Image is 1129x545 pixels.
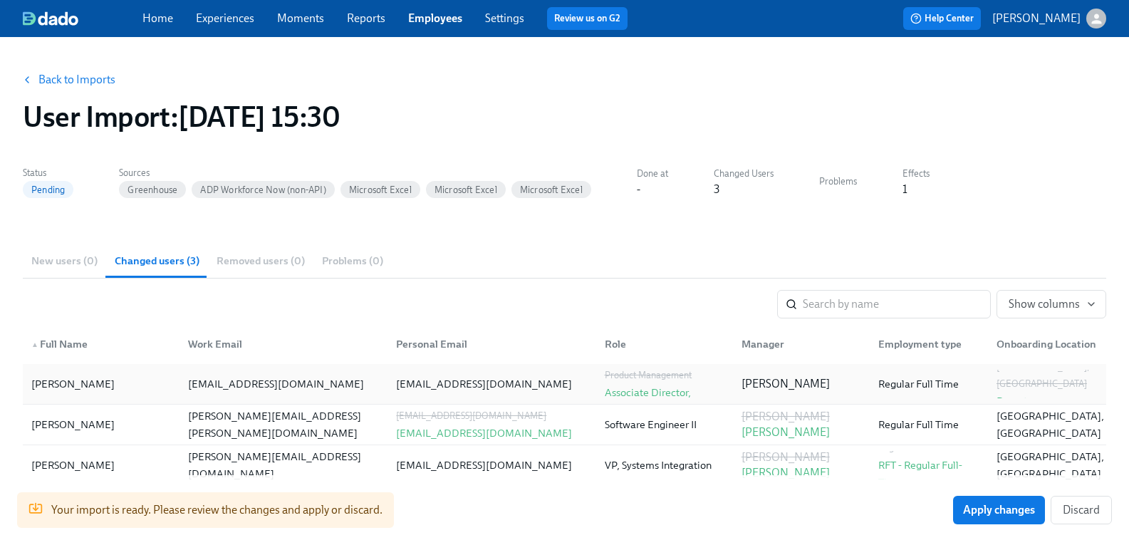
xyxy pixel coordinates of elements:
div: Work Email [182,336,385,353]
a: Back to Imports [38,73,115,87]
div: VP, Systems Integration [605,457,724,474]
div: 1 [902,182,907,197]
a: Moments [277,11,324,25]
p: [PERSON_NAME] [742,409,861,425]
p: [PERSON_NAME] [742,376,861,392]
a: Settings [485,11,524,25]
button: Discard [1051,496,1112,524]
div: Manager [730,330,867,358]
p: [PERSON_NAME] [742,450,861,465]
button: Show columns [997,290,1106,318]
div: Software Engineer II [605,416,724,433]
div: Regular Full Time [878,416,979,433]
div: Onboarding Location [991,336,1103,353]
span: Microsoft Excel [340,185,420,195]
div: Remote [997,393,1098,410]
div: [PERSON_NAME] [31,375,115,393]
span: Changed users (3) [115,253,199,269]
div: [GEOGRAPHIC_DATA], [GEOGRAPHIC_DATA] [997,448,1104,482]
div: 3 [714,182,719,197]
div: [PERSON_NAME] [31,457,171,474]
div: ▲Full Name [26,330,177,358]
a: Home [142,11,173,25]
label: Sources [119,165,590,181]
span: Microsoft Excel [511,185,591,195]
span: Discard [1063,503,1100,517]
div: Your import is ready. Please review the changes and apply or discard. [51,497,383,524]
div: [GEOGRAPHIC_DATA], [GEOGRAPHIC_DATA] [997,408,1104,442]
button: Help Center [903,7,981,30]
div: Employment type [873,336,985,353]
span: ▲ [31,341,38,348]
div: [PERSON_NAME] [31,416,171,433]
label: Done at [637,166,668,182]
label: Changed Users [714,166,774,182]
button: Apply changes [953,496,1045,524]
div: Employment type [867,330,985,358]
button: Back to Imports [14,66,125,94]
p: [PERSON_NAME] [992,11,1081,26]
div: [EMAIL_ADDRESS][DOMAIN_NAME] [396,408,587,425]
label: Problems [819,174,857,190]
img: dado [23,11,78,26]
div: Manager [736,336,867,353]
div: - [637,182,640,197]
div: Work Email [177,330,385,358]
span: Pending [23,185,73,195]
a: Employees [408,11,462,25]
span: Help Center [910,11,974,26]
div: [GEOGRAPHIC_DATA], [GEOGRAPHIC_DATA] [997,358,1098,393]
a: dado [23,11,142,26]
div: [PERSON_NAME][EMAIL_ADDRESS][PERSON_NAME][DOMAIN_NAME] [188,408,379,442]
div: Role [593,330,730,358]
div: Associate Director, Product Management [605,384,724,418]
p: [PERSON_NAME] [742,465,861,481]
div: Regular Full Time [878,375,979,393]
span: Greenhouse [119,185,186,195]
p: [PERSON_NAME] [742,425,861,440]
h1: User Import : [DATE] 15:30 [23,100,340,134]
div: RFT - Regular Full-Time [878,457,979,491]
span: Apply changes [963,503,1035,517]
input: Search by name [803,290,991,318]
div: Personal Email [390,336,593,353]
div: [EMAIL_ADDRESS][DOMAIN_NAME] [188,375,379,393]
span: Show columns [1009,297,1094,311]
div: Full Name [26,336,177,353]
div: Personal Email [385,330,593,358]
label: Status [23,165,73,181]
a: Experiences [196,11,254,25]
button: [PERSON_NAME] [992,9,1106,28]
span: ADP Workforce Now (non-API) [192,185,334,195]
a: Reports [347,11,385,25]
a: Review us on G2 [554,11,620,26]
div: [EMAIL_ADDRESS][DOMAIN_NAME] [396,375,587,393]
label: Effects [902,166,930,182]
div: [EMAIL_ADDRESS][DOMAIN_NAME] [396,457,587,474]
button: Review us on G2 [547,7,628,30]
div: Onboarding Location [985,330,1103,358]
div: Role [599,336,730,353]
span: Microsoft Excel [426,185,506,195]
div: [EMAIL_ADDRESS][DOMAIN_NAME] [396,425,587,442]
div: [PERSON_NAME][EMAIL_ADDRESS][DOMAIN_NAME] [188,448,379,482]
